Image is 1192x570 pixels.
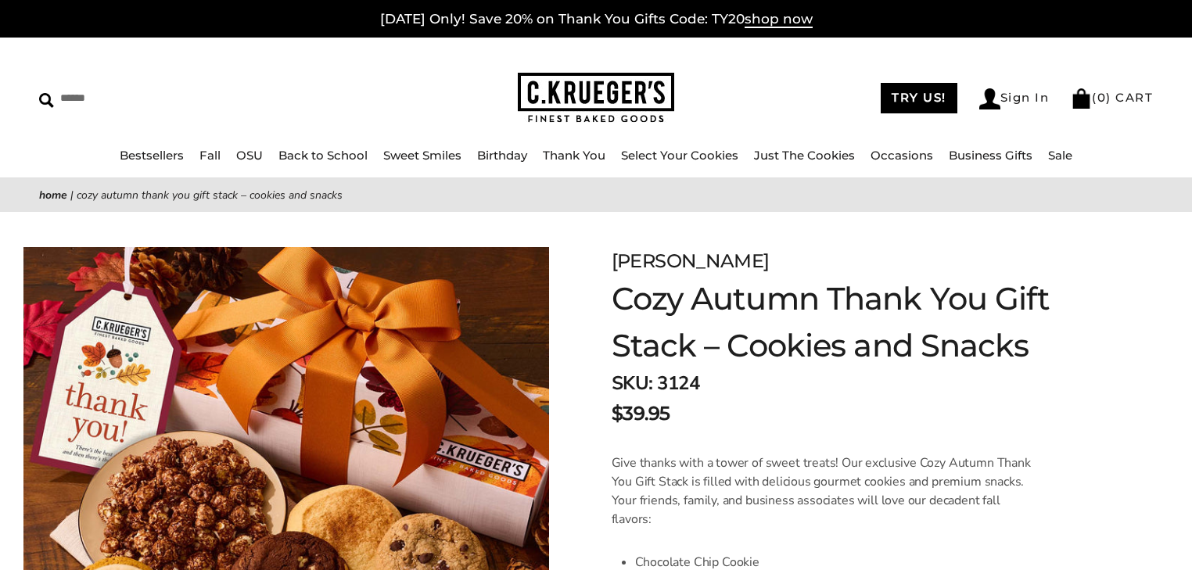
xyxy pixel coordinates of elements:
span: shop now [745,11,813,28]
input: Search [39,86,303,110]
a: Sweet Smiles [383,148,461,163]
span: Cozy Autumn Thank You Gift Stack – Cookies and Snacks [77,188,343,203]
h1: Cozy Autumn Thank You Gift Stack – Cookies and Snacks [612,275,1111,369]
img: Bag [1071,88,1092,109]
a: [DATE] Only! Save 20% on Thank You Gifts Code: TY20shop now [380,11,813,28]
span: $39.95 [612,400,670,428]
a: Back to School [278,148,368,163]
span: 3124 [657,371,699,396]
a: Sign In [979,88,1050,109]
a: Just The Cookies [754,148,855,163]
a: TRY US! [881,83,957,113]
a: OSU [236,148,263,163]
span: 0 [1097,90,1107,105]
a: Select Your Cookies [621,148,738,163]
a: Bestsellers [120,148,184,163]
div: [PERSON_NAME] [612,247,1111,275]
strong: SKU: [612,371,653,396]
p: Give thanks with a tower of sweet treats! Our exclusive Cozy Autumn Thank You Gift Stack is fille... [612,453,1039,529]
nav: breadcrumbs [39,186,1153,204]
a: Sale [1048,148,1072,163]
img: Search [39,93,54,108]
a: Birthday [477,148,527,163]
img: Account [979,88,1000,109]
span: | [70,188,74,203]
a: Home [39,188,67,203]
a: Business Gifts [949,148,1032,163]
a: (0) CART [1071,90,1153,105]
img: C.KRUEGER'S [518,73,674,124]
a: Thank You [543,148,605,163]
a: Occasions [871,148,933,163]
a: Fall [199,148,221,163]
